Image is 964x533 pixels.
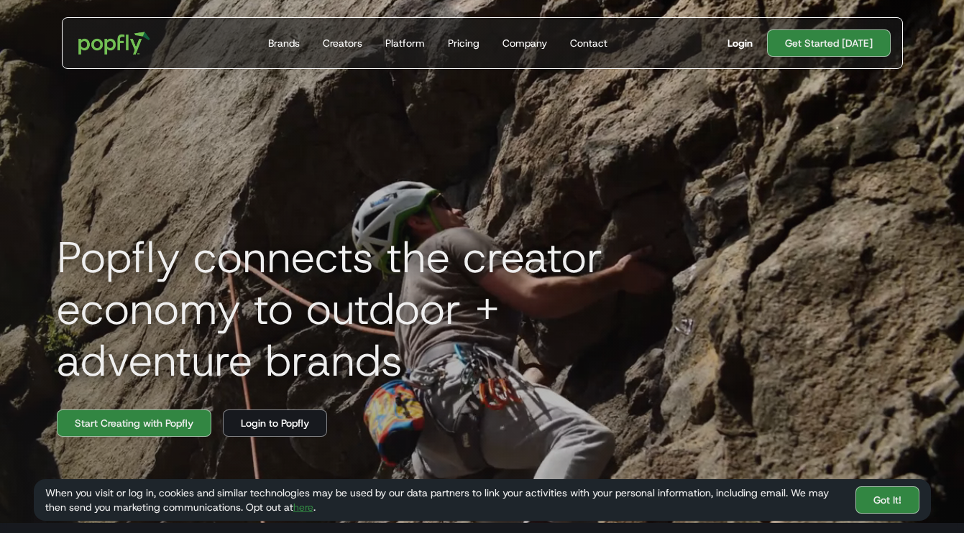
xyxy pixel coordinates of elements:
[767,29,891,57] a: Get Started [DATE]
[380,18,431,68] a: Platform
[293,501,313,514] a: here
[855,486,919,514] a: Got It!
[223,409,327,437] a: Login to Popfly
[727,36,753,50] div: Login
[262,18,306,68] a: Brands
[68,22,161,65] a: home
[57,409,211,437] a: Start Creating with Popfly
[442,18,485,68] a: Pricing
[45,231,692,386] h1: Popfly connects the creator economy to outdoor + adventure brands
[497,18,553,68] a: Company
[722,36,758,50] a: Login
[317,18,368,68] a: Creators
[323,36,362,50] div: Creators
[570,36,607,50] div: Contact
[502,36,547,50] div: Company
[564,18,613,68] a: Contact
[268,36,300,50] div: Brands
[385,36,425,50] div: Platform
[45,486,844,514] div: When you visit or log in, cookies and similar technologies may be used by our data partners to li...
[448,36,479,50] div: Pricing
